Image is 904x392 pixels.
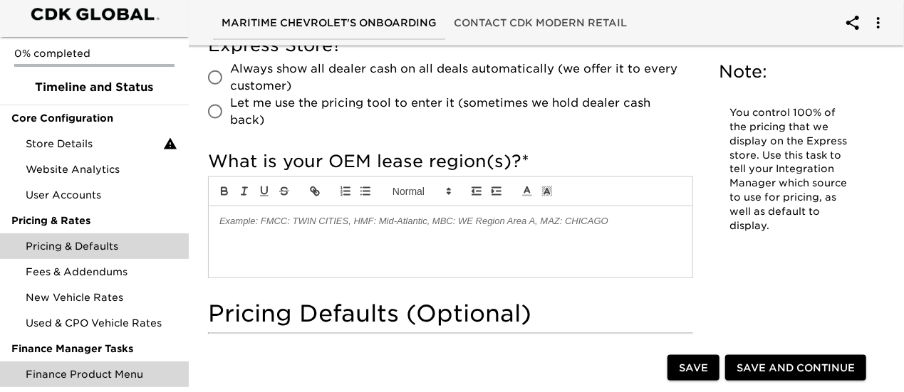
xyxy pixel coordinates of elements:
[26,367,177,381] span: Finance Product Menu
[667,355,719,381] button: Save
[836,6,870,40] button: account of current user
[11,341,177,356] span: Finance Manager Tasks
[11,79,177,96] span: Timeline and Status
[26,265,177,279] span: Fees & Addendums
[222,14,437,32] span: Maritime Chevrolet's Onboarding
[11,213,177,228] span: Pricing & Rates
[230,95,682,129] span: Let me use the pricing tool to enter it (sometimes we hold dealer cash back)
[26,239,177,253] span: Pricing & Defaults
[230,60,682,95] span: Always show all dealer cash on all deals automatically (we offer it to every customer)
[26,137,163,151] span: Store Details
[861,6,895,40] button: account of current user
[725,355,866,381] button: Save and Continue
[454,14,627,32] span: Contact CDK Modern Retail
[26,290,177,304] span: New Vehicle Rates
[26,316,177,330] span: Used & CPO Vehicle Rates
[26,162,177,176] span: Website Analytics
[26,188,177,202] span: User Accounts
[719,60,863,83] h5: Note:
[14,46,175,60] p: 0% completed
[679,359,708,377] span: Save
[208,150,693,173] h5: What is your OEM lease region(s)?
[737,359,855,377] span: Save and Continue
[11,111,177,125] span: Core Configuration
[208,300,693,328] h4: Pricing Defaults (Optional)
[729,106,853,233] p: You control 100% of the pricing that we display on the Express store. Use this task to tell your ...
